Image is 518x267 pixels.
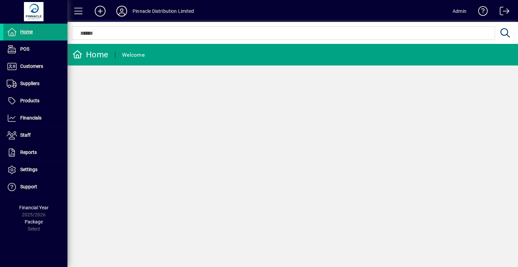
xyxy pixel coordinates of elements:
[453,6,466,17] div: Admin
[3,110,67,127] a: Financials
[133,6,194,17] div: Pinnacle Distribution Limited
[20,29,33,34] span: Home
[111,5,133,17] button: Profile
[25,219,43,224] span: Package
[20,132,31,138] span: Staff
[3,144,67,161] a: Reports
[495,1,510,23] a: Logout
[473,1,488,23] a: Knowledge Base
[3,92,67,109] a: Products
[122,50,145,60] div: Welcome
[3,161,67,178] a: Settings
[3,58,67,75] a: Customers
[19,205,49,210] span: Financial Year
[20,46,29,52] span: POS
[3,41,67,58] a: POS
[20,115,41,121] span: Financials
[20,167,37,172] span: Settings
[20,150,37,155] span: Reports
[20,81,39,86] span: Suppliers
[89,5,111,17] button: Add
[20,98,39,103] span: Products
[20,184,37,189] span: Support
[3,127,67,144] a: Staff
[20,63,43,69] span: Customers
[73,49,108,60] div: Home
[3,75,67,92] a: Suppliers
[3,179,67,195] a: Support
